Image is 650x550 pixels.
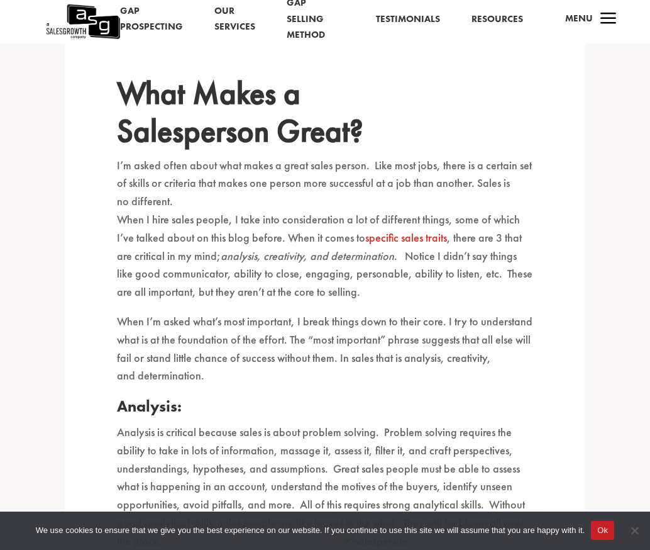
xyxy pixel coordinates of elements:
[117,74,533,157] h2: What Makes a Salesperson Great?
[565,12,593,25] span: Menu
[36,524,585,537] span: We use cookies to ensure that we give you the best experience on our website. If you continue to ...
[628,524,641,537] span: No
[117,157,533,211] p: I’m asked often about what makes a great sales person. Like most jobs, there is a certain set of ...
[120,3,183,35] a: Gap Prospecting
[214,3,255,35] a: Our Services
[45,3,121,41] img: ASG Co. Logo
[221,249,394,263] em: analysis, creativity, and determination
[471,11,523,28] a: Resources
[596,7,621,32] span: a
[591,521,614,540] button: Ok
[45,3,121,41] a: A Sales Growth Company Logo
[117,211,533,313] p: When I hire sales people, I take into consideration a lot of different things, some of which I’ve...
[117,313,533,396] p: When I’m asked what’s most important, I break things down to their core. I try to understand what...
[365,230,447,245] a: specific sales traits
[117,396,182,417] strong: Analysis:
[376,11,440,28] a: Testimonials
